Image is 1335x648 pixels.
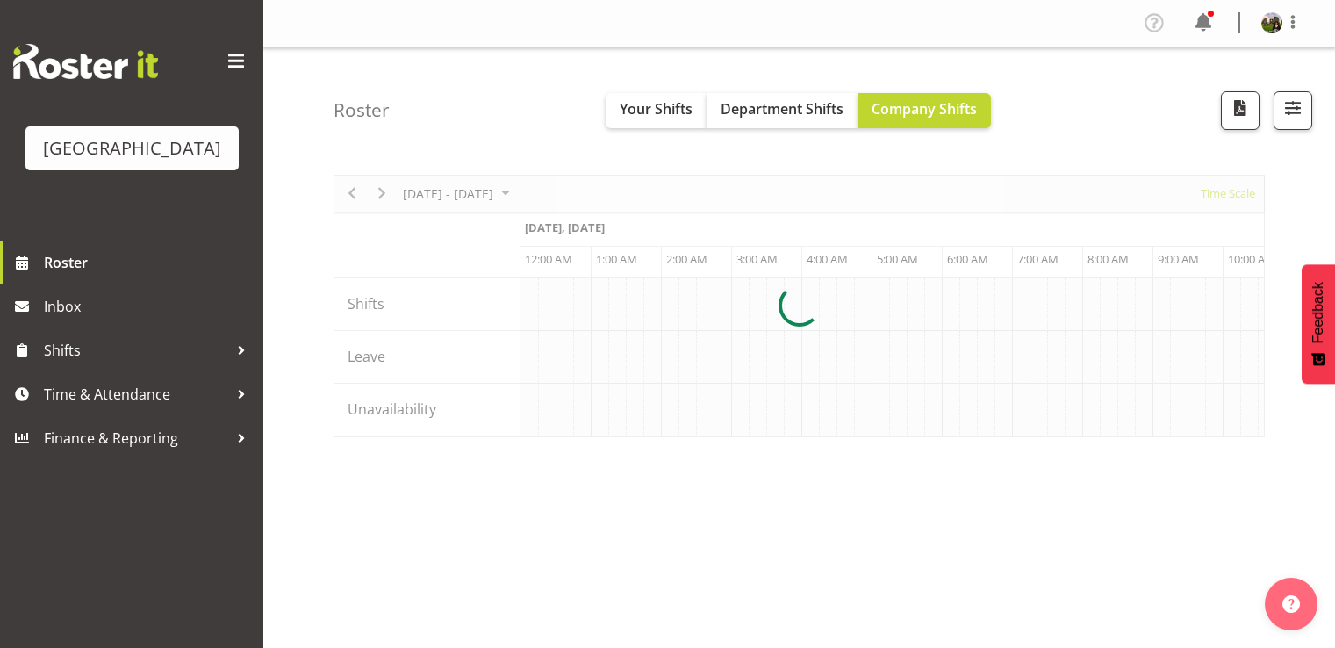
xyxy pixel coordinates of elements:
button: Download a PDF of the roster according to the set date range. [1221,91,1260,130]
span: Shifts [44,337,228,364]
div: [GEOGRAPHIC_DATA] [43,135,221,162]
button: Department Shifts [707,93,858,128]
h4: Roster [334,100,390,120]
button: Your Shifts [606,93,707,128]
span: Time & Attendance [44,381,228,407]
button: Company Shifts [858,93,991,128]
button: Feedback - Show survey [1302,264,1335,384]
span: Finance & Reporting [44,425,228,451]
span: Roster [44,249,255,276]
span: Department Shifts [721,99,843,119]
img: Rosterit website logo [13,44,158,79]
img: help-xxl-2.png [1282,595,1300,613]
span: Feedback [1310,282,1326,343]
button: Filter Shifts [1274,91,1312,130]
span: Company Shifts [872,99,977,119]
span: Your Shifts [620,99,693,119]
span: Inbox [44,293,255,320]
img: valerie-donaldson30b84046e2fb4b3171eb6bf86b7ff7f4.png [1261,12,1282,33]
